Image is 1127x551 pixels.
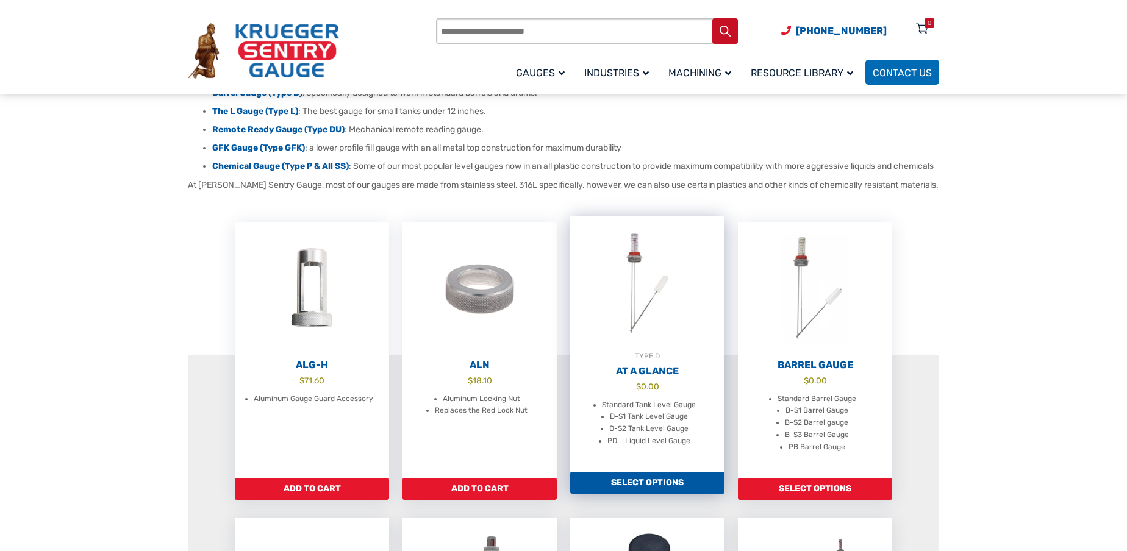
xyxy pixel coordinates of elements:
[299,375,304,385] span: $
[570,350,724,362] div: TYPE D
[738,478,892,500] a: Add to cart: “Barrel Gauge”
[299,375,324,385] bdi: 71.60
[235,359,389,371] h2: ALG-H
[235,478,389,500] a: Add to cart: “ALG-H”
[738,359,892,371] h2: Barrel Gauge
[212,161,349,171] a: Chemical Gauge (Type P & All SS)
[212,106,298,116] a: The L Gauge (Type L)
[785,429,849,441] li: B-S3 Barrel Gauge
[570,365,724,377] h2: At A Glance
[188,23,339,79] img: Krueger Sentry Gauge
[796,25,887,37] span: [PHONE_NUMBER]
[661,58,743,87] a: Machining
[778,393,856,405] li: Standard Barrel Gauge
[212,124,345,135] a: Remote Ready Gauge (Type DU)
[577,58,661,87] a: Industries
[235,222,389,478] a: ALG-H $71.60 Aluminum Gauge Guard Accessory
[781,23,887,38] a: Phone Number (920) 434-8860
[738,222,892,356] img: Barrel Gauge
[570,216,724,350] img: At A Glance
[609,423,689,435] li: D-S2 Tank Level Gauge
[468,375,473,385] span: $
[738,222,892,478] a: Barrel Gauge $0.00 Standard Barrel Gauge B-S1 Barrel Gauge B-S2 Barrel gauge B-S3 Barrel Gauge PB...
[584,67,649,79] span: Industries
[402,478,557,500] a: Add to cart: “ALN”
[610,411,688,423] li: D-S1 Tank Level Gauge
[570,472,724,494] a: Add to cart: “At A Glance”
[212,143,305,153] a: GFK Gauge (Type GFK)
[668,67,731,79] span: Machining
[570,216,724,472] a: TYPE DAt A Glance $0.00 Standard Tank Level Gauge D-S1 Tank Level Gauge D-S2 Tank Level Gauge PD ...
[212,124,939,136] li: : Mechanical remote reading gauge.
[212,105,939,118] li: : The best gauge for small tanks under 12 inches.
[751,67,853,79] span: Resource Library
[212,142,939,154] li: : a lower profile fill gauge with an all metal top construction for maximum durability
[188,179,939,191] p: At [PERSON_NAME] Sentry Gauge, most of our gauges are made from stainless steel, 316L specificall...
[435,405,528,417] li: Replaces the Red Lock Nut
[235,222,389,356] img: ALG-OF
[789,441,845,453] li: PB Barrel Gauge
[865,60,939,85] a: Contact Us
[402,359,557,371] h2: ALN
[785,417,848,429] li: B-S2 Barrel gauge
[443,393,520,405] li: Aluminum Locking Nut
[873,67,932,79] span: Contact Us
[636,382,659,391] bdi: 0.00
[468,375,492,385] bdi: 18.10
[785,405,848,417] li: B-S1 Barrel Gauge
[928,18,931,28] div: 0
[636,382,641,391] span: $
[254,393,373,405] li: Aluminum Gauge Guard Accessory
[602,399,696,411] li: Standard Tank Level Gauge
[516,67,565,79] span: Gauges
[804,375,809,385] span: $
[607,435,690,447] li: PD – Liquid Level Gauge
[743,58,865,87] a: Resource Library
[402,222,557,478] a: ALN $18.10 Aluminum Locking Nut Replaces the Red Lock Nut
[212,160,939,172] li: : Some of our most popular level gauges now in an all plastic construction to provide maximum com...
[402,222,557,356] img: ALN
[509,58,577,87] a: Gauges
[804,375,827,385] bdi: 0.00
